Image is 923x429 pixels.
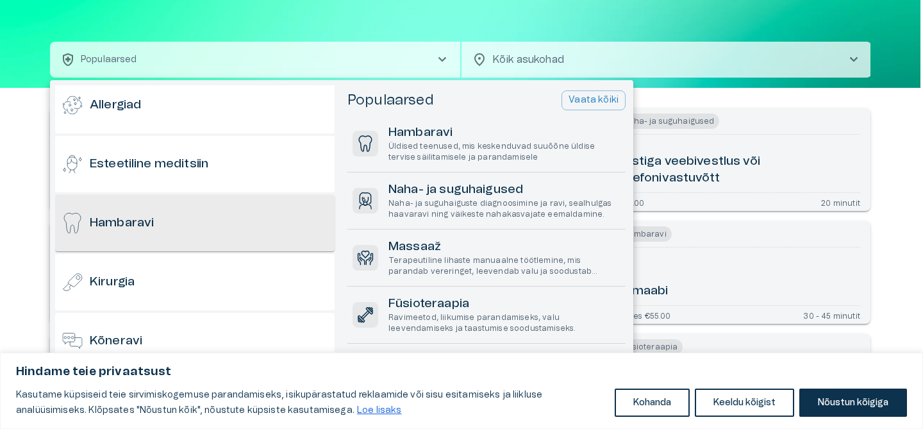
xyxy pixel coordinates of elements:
[347,91,434,110] h5: Populaarsed
[388,141,620,163] p: Üldised teenused, mis keskenduvad suuõõne üldise tervise säilitamisele ja parandamisele
[388,239,620,256] h6: Massaaž
[569,94,619,107] p: Vaata kõiki
[388,255,620,277] p: Terapeutiline lihaste manuaalne töötlemine, mis parandab vereringet, leevendab valu ja soodustab ...
[90,333,142,350] h6: Kõneravi
[388,312,620,334] p: Ravimeetod, liikumise parandamiseks, valu leevendamiseks ja taastumise soodustamiseks.
[90,215,154,232] h6: Hambaravi
[388,181,620,199] h6: Naha- ja suguhaigused
[65,10,85,21] span: Help
[615,389,690,417] button: Kohanda
[356,405,403,416] a: Loe lisaks
[561,90,626,110] button: Vaata kõiki
[388,124,620,142] h6: Hambaravi
[16,364,907,380] p: Hindame teie privaatsust
[16,387,605,418] p: Kasutame küpsiseid teie sirvimiskogemuse parandamiseks, isikupärastatud reklaamide või sisu esita...
[90,274,135,291] h6: Kirurgia
[388,296,620,313] h6: Füsioteraapia
[90,97,141,114] h6: Allergiad
[799,389,907,417] button: Nõustun kõigiga
[90,156,208,173] h6: Esteetiline meditsiin
[388,198,620,220] p: Naha- ja suguhaiguste diagnoosimine ja ravi, sealhulgas haavaravi ning väikeste nahakasvajate eem...
[695,389,794,417] button: Keeldu kõigist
